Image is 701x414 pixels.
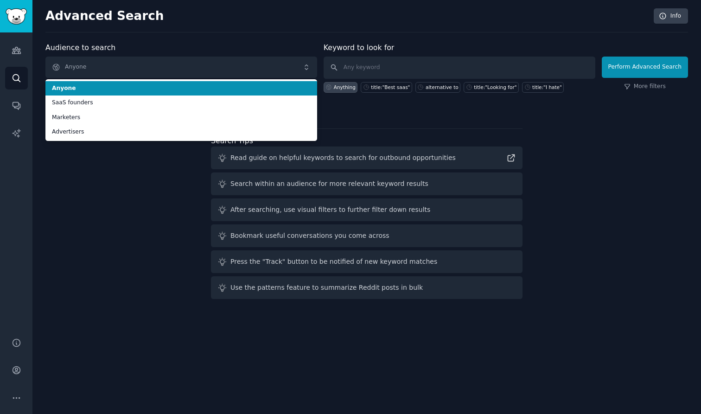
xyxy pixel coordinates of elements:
[324,43,395,52] label: Keyword to look for
[230,205,430,215] div: After searching, use visual filters to further filter down results
[52,84,311,93] span: Anyone
[624,83,666,91] a: More filters
[45,79,317,141] ul: Anyone
[474,84,516,90] div: title:"Looking for"
[52,128,311,136] span: Advertisers
[230,153,456,163] div: Read guide on helpful keywords to search for outbound opportunities
[52,99,311,107] span: SaaS founders
[45,9,649,24] h2: Advanced Search
[654,8,688,24] a: Info
[6,8,27,25] img: GummySearch logo
[602,57,688,78] button: Perform Advanced Search
[211,136,253,145] label: Search Tips
[532,84,562,90] div: title:"I hate"
[45,43,115,52] label: Audience to search
[52,114,311,122] span: Marketers
[230,283,423,293] div: Use the patterns feature to summarize Reddit posts in bulk
[334,84,356,90] div: Anything
[45,57,317,78] button: Anyone
[230,257,437,267] div: Press the "Track" button to be notified of new keyword matches
[371,84,410,90] div: title:"Best saas"
[324,57,595,79] input: Any keyword
[230,179,428,189] div: Search within an audience for more relevant keyword results
[230,231,389,241] div: Bookmark useful conversations you come across
[426,84,459,90] div: alternative to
